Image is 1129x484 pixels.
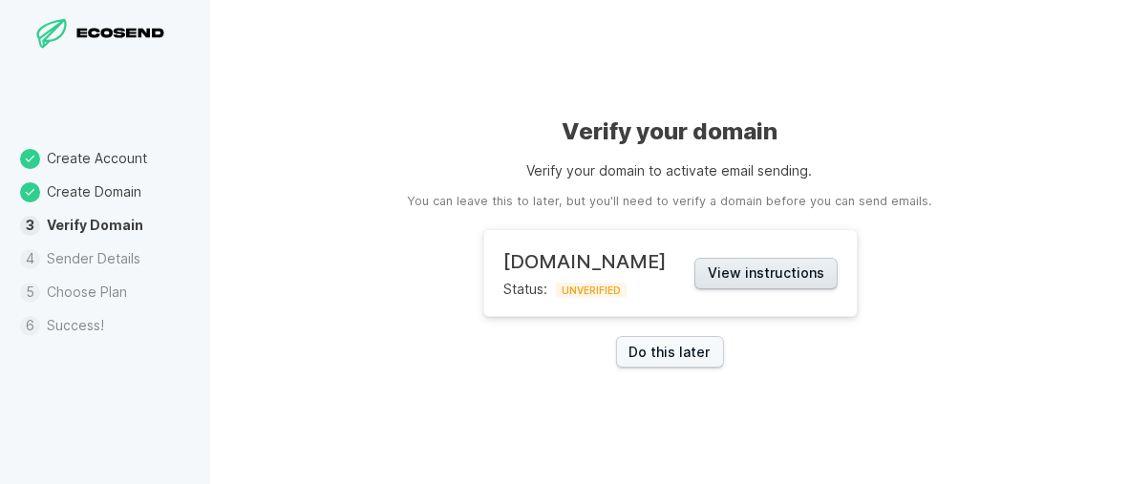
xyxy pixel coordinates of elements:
a: Do this later [616,336,724,368]
h2: [DOMAIN_NAME] [503,250,666,273]
p: Verify your domain to activate email sending. [527,160,813,180]
h1: Verify your domain [562,116,778,147]
aside: You can leave this to later, but you'll need to verify a domain before you can send emails. [408,193,932,211]
button: View instructions [694,258,838,289]
span: UNVERIFIED [556,283,627,298]
div: Status: [503,250,666,296]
